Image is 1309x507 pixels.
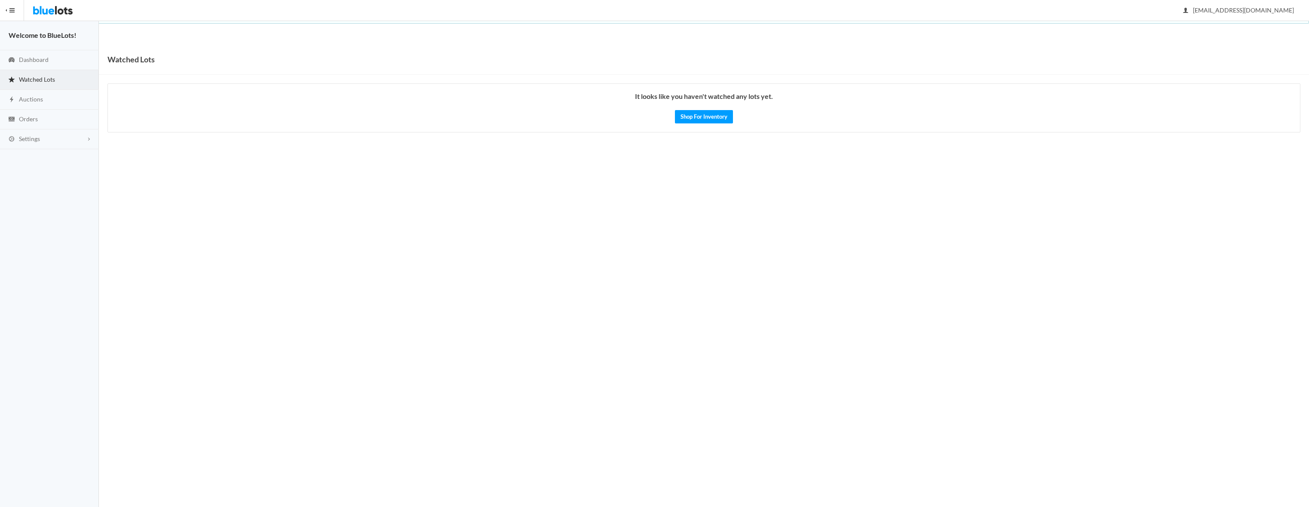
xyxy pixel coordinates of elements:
[116,92,1291,100] h4: It looks like you haven't watched any lots yet.
[19,76,55,83] span: Watched Lots
[19,95,43,103] span: Auctions
[19,56,49,63] span: Dashboard
[107,53,155,66] h1: Watched Lots
[7,76,16,84] ion-icon: star
[19,135,40,142] span: Settings
[19,115,38,123] span: Orders
[7,56,16,65] ion-icon: speedometer
[7,96,16,104] ion-icon: flash
[1183,6,1294,14] span: [EMAIL_ADDRESS][DOMAIN_NAME]
[9,31,77,39] strong: Welcome to BlueLots!
[7,135,16,144] ion-icon: cog
[7,116,16,124] ion-icon: cash
[1181,7,1190,15] ion-icon: person
[675,110,733,123] a: Shop For Inventory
